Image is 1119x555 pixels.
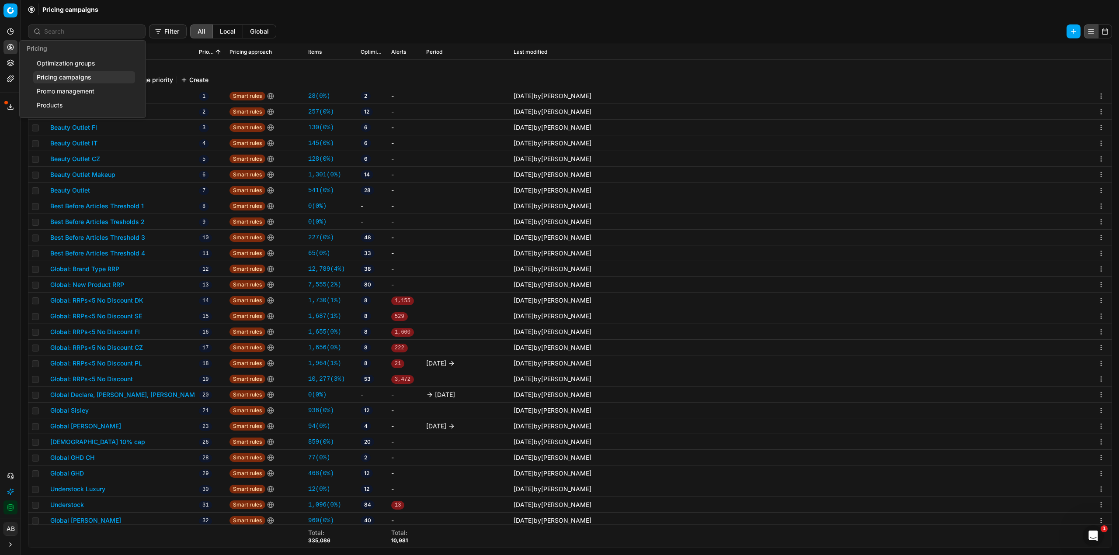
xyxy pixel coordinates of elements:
span: 28 [199,454,212,462]
span: [DATE] [514,454,534,461]
a: 936(0%) [308,406,334,415]
button: Global: RRPs<5 No Discount CZ [50,343,143,352]
span: Smart rules [229,375,265,383]
a: 1,730(1%) [308,296,341,305]
span: 18 [199,359,212,368]
span: 12 [361,469,373,478]
input: Search [44,27,140,36]
div: by [PERSON_NAME] [514,186,591,195]
span: Pricing campaigns [42,5,98,14]
div: 10,981 [391,537,408,544]
div: by [PERSON_NAME] [514,422,591,431]
div: by [PERSON_NAME] [514,280,591,289]
td: - [388,214,423,230]
span: 53 [361,375,374,383]
span: 13 [391,501,404,510]
span: [DATE] [514,485,534,493]
button: Filter [149,24,187,38]
button: Global: RRPs<5 No Discount [50,375,133,383]
td: - [388,434,423,450]
button: Global GHD [50,469,84,478]
div: by [PERSON_NAME] [514,296,591,305]
span: 6 [361,123,371,132]
td: - [388,167,423,183]
button: [DEMOGRAPHIC_DATA] 10% cap [50,438,145,446]
span: 2 [361,92,371,100]
button: Global: Brand Type RRP [50,265,119,273]
span: 28 [361,186,374,195]
div: by [PERSON_NAME] [514,233,591,242]
button: Global: RRPs<5 No Discount FI [50,327,140,336]
span: 12 [361,107,373,116]
div: by [PERSON_NAME] [514,390,591,399]
td: - [388,135,423,151]
span: 19 [199,375,212,384]
span: 13 [199,281,212,290]
span: [DATE] [514,438,534,445]
span: Smart rules [229,202,265,210]
nav: breadcrumb [42,5,98,14]
span: [DATE] [514,139,534,147]
button: Change priority [119,76,173,84]
a: 0(0%) [308,390,327,399]
span: 1,600 [391,328,414,337]
button: Global Declare, [PERSON_NAME], [PERSON_NAME] [50,390,201,399]
span: 6 [199,171,209,179]
button: Best Before Articles Threshold 3 [50,233,145,242]
div: by [PERSON_NAME] [514,202,591,210]
a: 7,555(2%) [308,280,341,289]
span: 48 [361,233,375,242]
span: [DATE] [514,171,534,178]
span: [DATE] [514,391,534,398]
span: Smart rules [229,500,265,509]
a: Optimization groups [33,57,135,69]
button: Best Before Articles Threshold 4 [50,249,145,258]
div: by [PERSON_NAME] [514,249,591,258]
td: - [388,230,423,245]
span: Smart rules [229,296,265,305]
span: 5 [199,155,209,164]
div: Total : [391,528,408,537]
a: 28(0%) [308,92,330,100]
a: 10,277(3%) [308,375,345,383]
span: [DATE] [514,359,534,367]
span: [DATE] [514,108,534,115]
span: [DATE] [514,265,534,272]
span: 31 [199,501,212,510]
td: - [357,198,388,214]
span: Period [426,48,442,55]
span: [DATE] [514,124,534,131]
span: 12 [361,406,373,415]
td: - [388,261,423,277]
a: 960(0%) [308,516,334,525]
div: by [PERSON_NAME] [514,327,591,336]
button: Sorted by Priority ascending [214,48,222,56]
td: - [388,198,423,214]
span: 7 [199,186,209,195]
span: [DATE] [514,501,534,508]
span: [DATE] [514,249,534,257]
div: by [PERSON_NAME] [514,406,591,415]
span: Items [308,48,322,55]
span: 8 [361,312,371,321]
a: 12,789(4%) [308,265,345,273]
span: 33 [361,249,375,258]
button: Create [181,76,209,84]
a: 12(0%) [308,485,330,493]
span: 26 [199,438,212,447]
span: [DATE] [514,469,534,477]
span: 14 [361,170,373,179]
span: Smart rules [229,249,265,258]
div: by [PERSON_NAME] [514,359,591,368]
button: Global: RRPs<5 No Discount PL [50,359,142,368]
div: by [PERSON_NAME] [514,438,591,446]
span: Smart rules [229,233,265,242]
a: 65(0%) [308,249,330,258]
span: Smart rules [229,280,265,289]
a: 0(0%) [308,202,327,210]
span: 1 [1101,525,1108,532]
span: 14 [199,296,212,305]
span: 12 [361,485,373,493]
div: by [PERSON_NAME] [514,155,591,163]
a: 130(0%) [308,123,334,132]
